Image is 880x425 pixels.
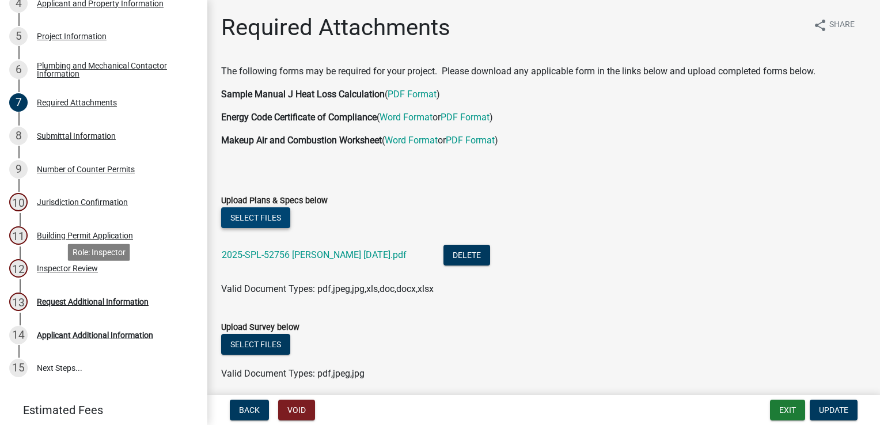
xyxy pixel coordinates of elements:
[9,399,189,422] a: Estimated Fees
[819,405,848,415] span: Update
[443,245,490,265] button: Delete
[221,197,328,205] label: Upload Plans & Specs below
[221,135,382,146] strong: Makeup Air and Combustion Worksheet
[9,93,28,112] div: 7
[9,27,28,45] div: 5
[9,226,28,245] div: 11
[37,264,98,272] div: Inspector Review
[388,89,437,100] a: PDF Format
[37,98,117,107] div: Required Attachments
[37,298,149,306] div: Request Additional Information
[221,334,290,355] button: Select files
[37,165,135,173] div: Number of Counter Permits
[804,14,864,36] button: shareShare
[385,135,438,146] a: Word Format
[829,18,855,32] span: Share
[37,62,189,78] div: Plumbing and Mechanical Contactor Information
[68,244,130,260] div: Role: Inspector
[770,400,805,420] button: Exit
[221,89,385,100] strong: Sample Manual J Heat Loss Calculation
[810,400,858,420] button: Update
[221,368,365,379] span: Valid Document Types: pdf,jpeg,jpg
[441,112,490,123] a: PDF Format
[37,331,153,339] div: Applicant Additional Information
[230,400,269,420] button: Back
[9,326,28,344] div: 14
[222,249,407,260] a: 2025-SPL-52756 [PERSON_NAME] [DATE].pdf
[221,88,866,101] p: ( )
[9,259,28,278] div: 12
[221,134,866,147] p: ( or )
[446,135,495,146] a: PDF Format
[813,18,827,32] i: share
[239,405,260,415] span: Back
[9,160,28,179] div: 9
[221,14,450,41] h1: Required Attachments
[221,111,866,124] p: ( or )
[9,193,28,211] div: 10
[221,324,299,332] label: Upload Survey below
[9,359,28,377] div: 15
[221,283,434,294] span: Valid Document Types: pdf,jpeg,jpg,xls,doc,docx,xlsx
[37,198,128,206] div: Jurisdiction Confirmation
[9,293,28,311] div: 13
[9,127,28,145] div: 8
[278,400,315,420] button: Void
[221,64,866,78] p: The following forms may be required for your project. Please download any applicable form in the ...
[9,60,28,79] div: 6
[37,232,133,240] div: Building Permit Application
[380,112,433,123] a: Word Format
[443,251,490,261] wm-modal-confirm: Delete Document
[37,32,107,40] div: Project Information
[37,132,116,140] div: Submittal Information
[221,112,377,123] strong: Energy Code Certificate of Compliance
[221,207,290,228] button: Select files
